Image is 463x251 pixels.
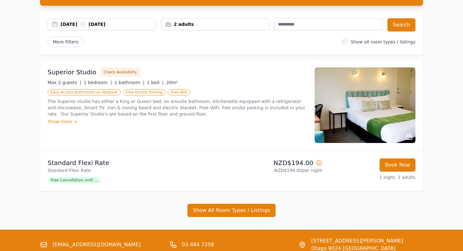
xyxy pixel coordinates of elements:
[168,89,191,95] span: Free WiFi
[84,80,112,85] span: 1 bedroom |
[123,89,165,95] span: Free Onsite Parking
[166,80,178,85] span: 20m²
[147,80,163,85] span: 1 bed |
[351,39,415,44] label: Show all room types / listings
[48,98,307,117] p: The Superior studio has either a King or Queen bed, an ensuite bathroom, kitchenette equipped wit...
[161,21,269,27] div: 2 adults
[100,67,140,77] button: Check Availability
[48,177,101,183] span: Free Cancellation until ...
[48,118,307,125] div: Show more >
[48,167,229,174] p: Standard Flexi Rate
[48,68,96,77] h3: Superior Studio
[187,204,276,217] button: Show All Room Types / Listings
[311,237,403,245] span: [STREET_ADDRESS][PERSON_NAME]
[327,174,415,180] p: 1 night, 2 adults
[234,158,322,167] p: NZD$194.00
[48,89,121,95] span: Easy Access Bathrooms on Request
[380,158,415,172] button: Book Now
[182,241,214,248] a: 03 484 7258
[234,167,322,174] p: NZD$194.00 per night
[114,80,144,85] span: 1 bathroom |
[387,18,415,31] button: Search
[48,80,81,85] span: Max 2 guests |
[60,21,156,27] div: [DATE] [DATE]
[48,37,84,47] span: More Filters
[53,241,141,248] a: [EMAIL_ADDRESS][DOMAIN_NAME]
[48,158,229,167] p: Standard Flexi Rate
